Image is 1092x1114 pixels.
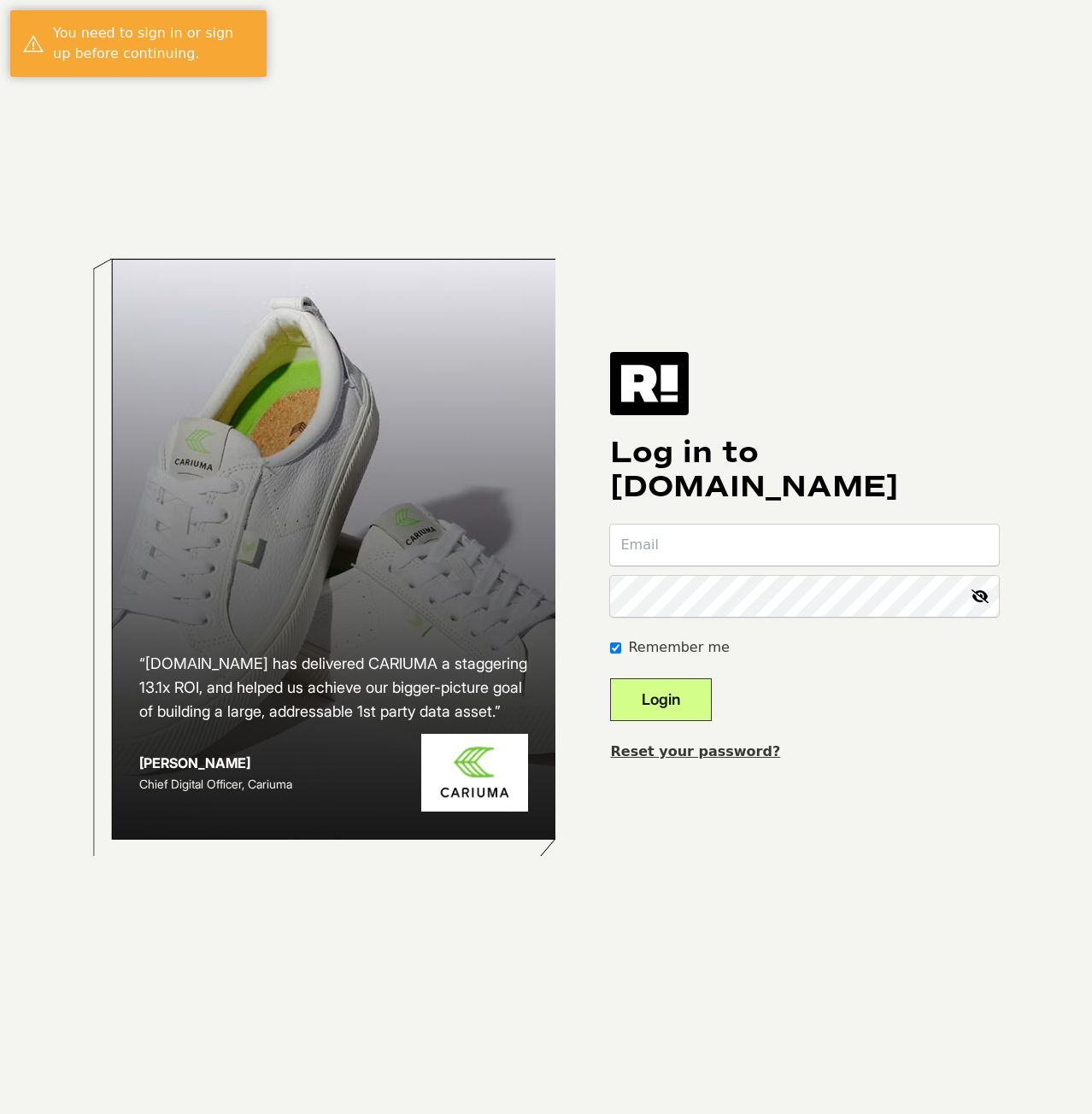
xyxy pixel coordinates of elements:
div: You need to sign in or sign up before continuing. [53,23,254,64]
a: Reset your password? [610,743,780,759]
img: Retention.com [610,352,689,415]
h2: “[DOMAIN_NAME] has delivered CARIUMA a staggering 13.1x ROI, and helped us achieve our bigger-pic... [139,652,529,724]
strong: [PERSON_NAME] [139,754,250,771]
label: Remember me [628,637,729,658]
span: Chief Digital Officer, Cariuma [139,777,292,791]
button: Login [610,678,712,721]
input: Email [610,525,999,566]
img: Cariuma [421,734,528,812]
h1: Log in to [DOMAIN_NAME] [610,436,999,504]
